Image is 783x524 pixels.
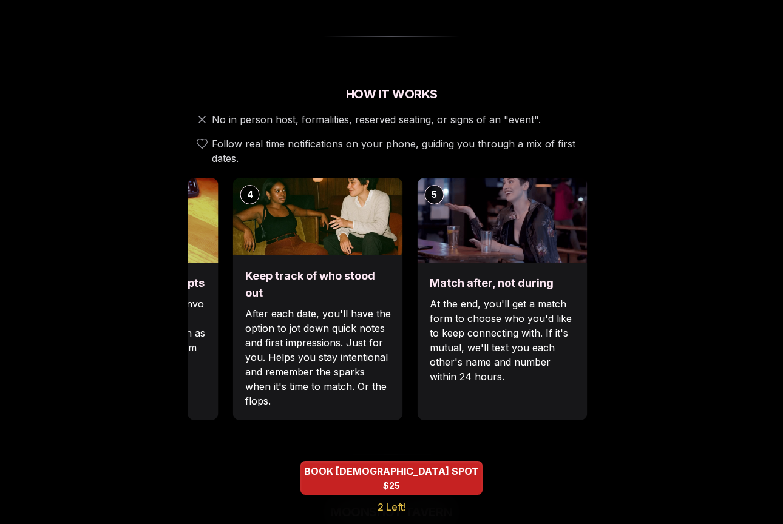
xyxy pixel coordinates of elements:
p: Each date will have new convo prompts on screen to help break the ice. Cycle through as many as y... [61,297,206,384]
button: BOOK BISEXUAL SPOT - 2 Left! [300,461,483,495]
p: After each date, you'll have the option to jot down quick notes and first impressions. Just for y... [245,306,391,408]
h2: How It Works [188,86,595,102]
img: Keep track of who stood out [233,178,403,255]
span: BOOK [DEMOGRAPHIC_DATA] SPOT [302,464,481,479]
span: No in person host, formalities, reserved seating, or signs of an "event". [212,112,541,127]
span: Follow real time notifications on your phone, guiding you through a mix of first dates. [212,136,591,166]
span: $25 [383,480,400,492]
h3: Match after, not during [430,275,575,292]
img: Break the ice with prompts [49,178,219,263]
div: 4 [240,185,260,204]
h3: Keep track of who stood out [245,267,391,301]
h3: Break the ice with prompts [61,275,206,292]
div: 5 [425,185,444,204]
img: Match after, not during [418,178,588,263]
span: 2 Left! [378,500,406,514]
p: At the end, you'll get a match form to choose who you'd like to keep connecting with. If it's mut... [430,297,575,384]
